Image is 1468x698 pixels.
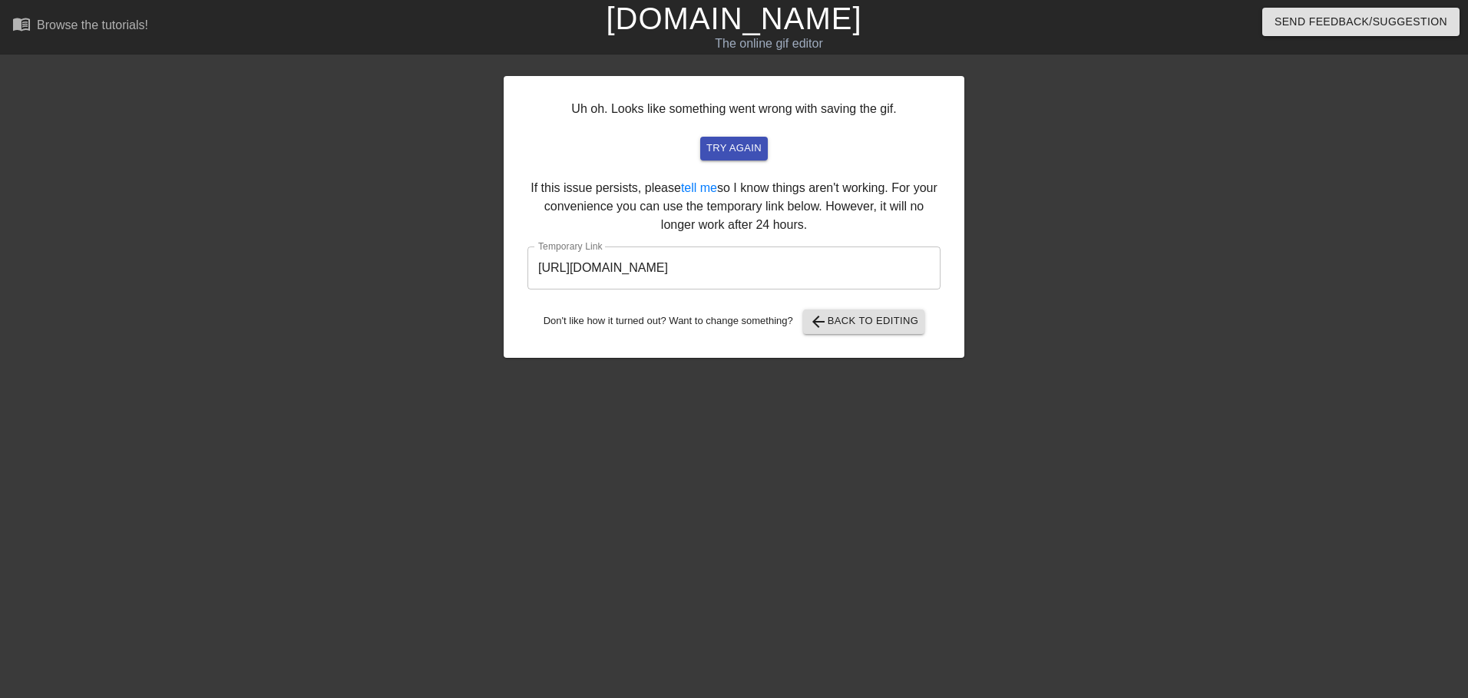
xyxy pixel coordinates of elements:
[504,76,964,358] div: Uh oh. Looks like something went wrong with saving the gif. If this issue persists, please so I k...
[706,140,762,157] span: try again
[809,313,919,331] span: Back to Editing
[606,2,861,35] a: [DOMAIN_NAME]
[1275,12,1447,31] span: Send Feedback/Suggestion
[12,15,148,38] a: Browse the tutorials!
[1262,8,1460,36] button: Send Feedback/Suggestion
[12,15,31,33] span: menu_book
[527,309,941,334] div: Don't like how it turned out? Want to change something?
[700,137,768,160] button: try again
[527,246,941,289] input: bare
[809,313,828,331] span: arrow_back
[803,309,925,334] button: Back to Editing
[37,18,148,31] div: Browse the tutorials!
[497,35,1040,53] div: The online gif editor
[681,181,717,194] a: tell me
